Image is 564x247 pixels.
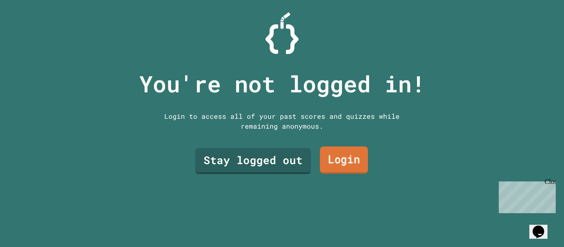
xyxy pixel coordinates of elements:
a: Stay logged out [195,148,311,174]
a: Login [320,146,368,174]
div: Login to access all of your past scores and quizzes while remaining anonymous. [158,111,406,131]
div: Chat with us now!Close [3,3,57,52]
img: Logo.svg [265,12,299,54]
iframe: chat widget [495,178,556,213]
iframe: chat widget [529,214,556,239]
p: You're not logged in! [139,67,425,101]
